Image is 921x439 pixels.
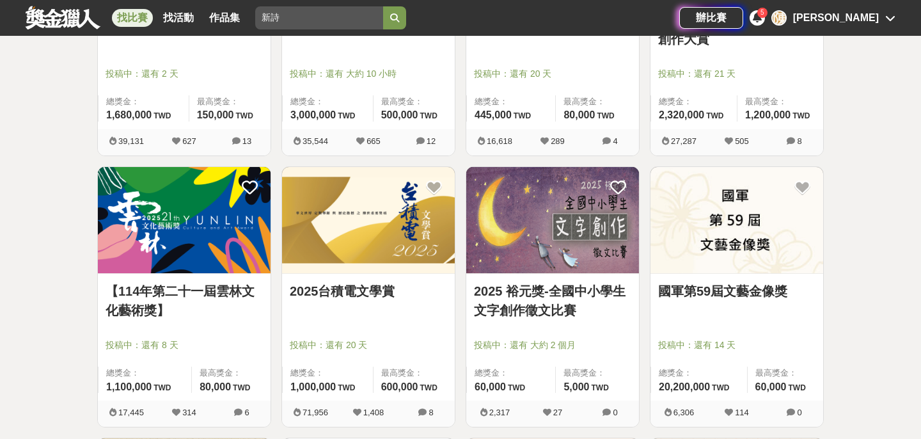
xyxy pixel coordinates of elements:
span: 投稿中：還有 大約 2 個月 [474,339,631,352]
span: 500,000 [381,109,418,120]
span: TWD [789,383,806,392]
span: 最高獎金： [563,95,631,108]
span: 8 [797,136,801,146]
span: 39,131 [118,136,144,146]
span: TWD [233,383,250,392]
span: 投稿中：還有 21 天 [658,67,815,81]
a: 辦比賽 [679,7,743,29]
span: 3,000,000 [290,109,336,120]
span: TWD [338,111,355,120]
span: 1,000,000 [290,381,336,392]
a: 【114年第二十一屆雲林文化藝術獎】 [106,282,263,320]
a: 2025台積電文學賞 [290,282,447,301]
span: 總獎金： [659,367,739,379]
span: 80,000 [200,381,231,392]
span: 5 [760,9,764,16]
a: 作品集 [204,9,245,27]
span: TWD [592,383,609,392]
span: 12 [427,136,436,146]
span: 1,680,000 [106,109,152,120]
span: TWD [508,383,525,392]
span: TWD [706,111,723,120]
span: 投稿中：還有 14 天 [658,339,815,352]
span: 1,408 [363,408,384,417]
span: 16,618 [487,136,512,146]
span: 6,306 [673,408,695,417]
span: 0 [797,408,801,417]
span: 最高獎金： [745,95,815,108]
span: 13 [242,136,251,146]
span: 27,287 [671,136,697,146]
span: 投稿中：還有 20 天 [290,339,447,352]
span: 1,100,000 [106,381,152,392]
span: 60,000 [475,381,506,392]
div: [PERSON_NAME] [793,10,879,26]
span: 總獎金： [106,367,184,379]
span: TWD [792,111,810,120]
img: Cover Image [466,167,639,274]
span: TWD [153,111,171,120]
span: 最高獎金： [381,95,447,108]
span: 27 [553,408,562,417]
span: 71,956 [303,408,328,417]
span: 1,200,000 [745,109,791,120]
span: 最高獎金： [200,367,263,379]
span: 最高獎金： [755,367,815,379]
span: 總獎金： [290,95,365,108]
span: 2,317 [489,408,510,417]
span: TWD [236,111,253,120]
div: 陳 [771,10,787,26]
input: 這樣Sale也可以： 安聯人壽創意銷售法募集 [255,6,383,29]
span: TWD [420,111,437,120]
span: 最高獎金： [197,95,263,108]
span: 0 [613,408,617,417]
span: TWD [597,111,614,120]
span: 80,000 [563,109,595,120]
span: TWD [338,383,355,392]
span: 665 [366,136,381,146]
span: 最高獎金： [381,367,447,379]
span: 投稿中：還有 20 天 [474,67,631,81]
span: 總獎金： [106,95,181,108]
span: 505 [735,136,749,146]
span: 投稿中：還有 8 天 [106,339,263,352]
span: 投稿中：還有 大約 10 小時 [290,67,447,81]
span: 150,000 [197,109,234,120]
a: 2025 裕元獎-全國中小學生文字創作徵文比賽 [474,282,631,320]
span: 最高獎金： [563,367,631,379]
a: 找比賽 [112,9,153,27]
span: 投稿中：還有 2 天 [106,67,263,81]
a: 找活動 [158,9,199,27]
span: 60,000 [755,381,787,392]
span: 總獎金： [475,95,547,108]
span: 600,000 [381,381,418,392]
span: 2,320,000 [659,109,704,120]
span: TWD [420,383,437,392]
img: Cover Image [650,167,823,274]
span: 6 [244,408,249,417]
img: Cover Image [282,167,455,274]
span: 445,000 [475,109,512,120]
span: TWD [712,383,729,392]
span: 總獎金： [475,367,547,379]
span: 35,544 [303,136,328,146]
span: TWD [153,383,171,392]
span: 5,000 [563,381,589,392]
span: 17,445 [118,408,144,417]
span: 總獎金： [659,95,729,108]
span: 總獎金： [290,367,365,379]
span: TWD [514,111,531,120]
span: 8 [429,408,433,417]
span: 4 [613,136,617,146]
a: 國軍第59屆文藝金像獎 [658,282,815,301]
span: 289 [551,136,565,146]
span: 314 [182,408,196,417]
img: Cover Image [98,167,271,274]
span: 627 [182,136,196,146]
span: 114 [735,408,749,417]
